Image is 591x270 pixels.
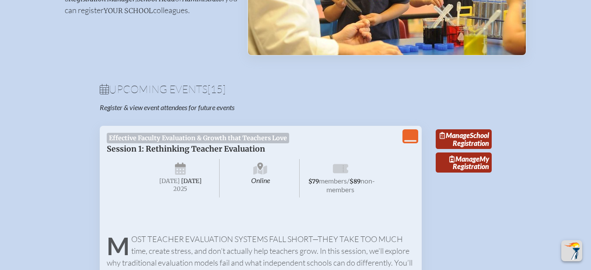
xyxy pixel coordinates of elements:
img: To the top [563,242,581,260]
h1: Upcoming Events [100,84,492,94]
span: your school [104,7,153,15]
a: ManageMy Registration [436,152,492,173]
span: non-members [326,177,375,194]
span: Online [221,159,300,197]
button: Scroll Top [561,240,582,261]
span: Effective Faculty Evaluation & Growth that Teachers Love [107,133,290,143]
a: ManageSchool Registration [436,129,492,149]
p: Register & view event attendees for future events [100,103,331,112]
span: Manage [440,131,470,139]
span: [DATE] [159,177,180,185]
span: Session 1: Rethinking Teacher Evaluation [107,144,265,154]
span: / [347,177,350,185]
span: $89 [350,178,360,185]
span: 2025 [149,186,213,192]
span: Manage [449,155,479,163]
span: $79 [308,178,319,185]
span: members [319,177,347,185]
span: [15] [207,83,226,96]
span: [DATE] [181,177,202,185]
